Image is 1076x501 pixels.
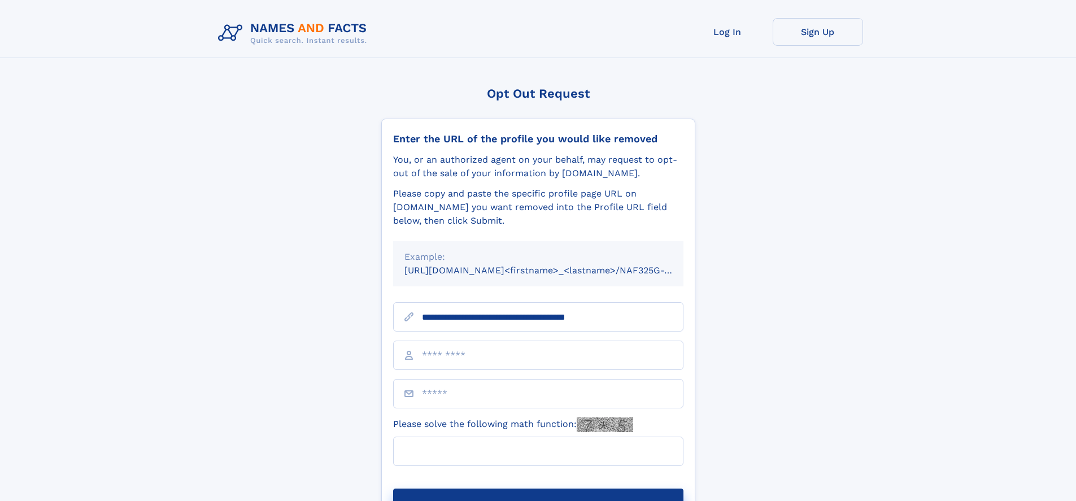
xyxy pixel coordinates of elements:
small: [URL][DOMAIN_NAME]<firstname>_<lastname>/NAF325G-xxxxxxxx [404,265,705,276]
div: Opt Out Request [381,86,695,101]
div: Example: [404,250,672,264]
img: Logo Names and Facts [214,18,376,49]
div: You, or an authorized agent on your behalf, may request to opt-out of the sale of your informatio... [393,153,683,180]
a: Log In [682,18,773,46]
div: Please copy and paste the specific profile page URL on [DOMAIN_NAME] you want removed into the Pr... [393,187,683,228]
a: Sign Up [773,18,863,46]
div: Enter the URL of the profile you would like removed [393,133,683,145]
label: Please solve the following math function: [393,417,633,432]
